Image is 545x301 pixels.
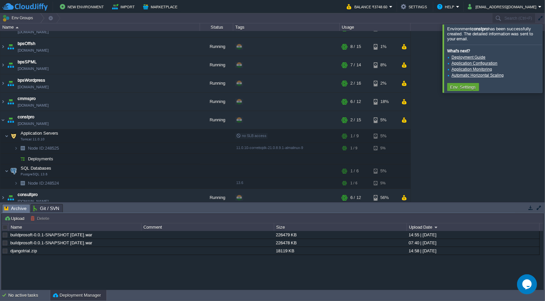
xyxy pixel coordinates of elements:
[350,75,361,93] div: 2 / 16
[20,132,59,137] a: Application ServersTomcat 11.0.10
[200,23,233,31] div: Status
[452,55,485,60] a: Deployment Guide
[236,135,267,139] span: no SLB access
[2,13,35,23] button: Env Groups
[18,155,27,165] img: AMDAwAAAACH5BAEAAAAALAAAAAABAAEAAAICRAEAOw==
[21,138,45,142] span: Tomcat 11.0.10
[18,30,49,36] a: [DOMAIN_NAME]
[374,75,395,93] div: 2%
[9,130,18,144] img: AMDAwAAAACH5BAEAAAAALAAAAAABAAEAAAICRAEAOw==
[27,157,54,163] a: Deployments
[6,39,15,57] img: AMDAwAAAACH5BAEAAAAALAAAAAABAAEAAAICRAEAOw==
[350,94,361,112] div: 6 / 12
[18,103,49,110] a: [DOMAIN_NAME]
[452,61,497,66] a: Application Configuration
[10,232,92,237] a: buildprosoft-0.0.1-SNAPSHOT [DATE].war
[18,41,35,48] a: bpsOffsh
[374,190,395,208] div: 56%
[374,179,395,189] div: 5%
[347,3,389,11] button: Balance ₹3748.60
[18,60,37,66] a: bpsSPML
[0,75,6,93] img: AMDAwAAAACH5BAEAAAAALAAAAAABAAEAAAICRAEAOw==
[350,130,359,144] div: 1 / 9
[274,247,406,255] div: 18119 KB
[10,240,92,245] a: buildprosoft-0.0.1-SNAPSHOT [DATE].war
[9,165,18,179] img: AMDAwAAAACH5BAEAAAAALAAAAAABAAEAAAICRAEAOw==
[448,84,478,90] button: Env. Settings
[5,165,9,179] img: AMDAwAAAACH5BAEAAAAALAAAAAABAAEAAAICRAEAOw==
[274,231,406,239] div: 226479 KB
[8,290,50,301] div: No active tasks
[33,204,59,212] span: Git / SVN
[27,181,60,187] a: Node ID:248524
[0,112,6,130] img: AMDAwAAAACH5BAEAAAAALAAAAAABAAEAAAICRAEAOw==
[350,190,361,208] div: 6 / 12
[20,166,52,172] span: SQL Databases
[468,3,538,11] button: [EMAIL_ADDRESS][DOMAIN_NAME]
[6,112,15,130] img: AMDAwAAAACH5BAEAAAAALAAAAAABAAEAAAICRAEAOw==
[6,94,15,112] img: AMDAwAAAACH5BAEAAAAALAAAAAABAAEAAAICRAEAOw==
[0,39,6,57] img: AMDAwAAAACH5BAEAAAAALAAAAAABAAEAAAICRAEAOw==
[200,57,233,75] div: Running
[471,26,488,31] b: constpro
[5,130,9,144] img: AMDAwAAAACH5BAEAAAAALAAAAAABAAEAAAICRAEAOw==
[350,179,357,189] div: 1 / 6
[27,146,60,152] span: 248525
[234,23,339,31] div: Tags
[6,57,15,75] img: AMDAwAAAACH5BAEAAAAALAAAAAABAAEAAAICRAEAOw==
[274,223,407,231] div: Size
[4,204,27,213] span: Archive
[452,67,492,72] a: Application Monitoring
[407,231,539,239] div: 14:55 | [DATE]
[18,179,27,189] img: AMDAwAAAACH5BAEAAAAALAAAAAABAAEAAAICRAEAOw==
[0,57,6,75] img: AMDAwAAAACH5BAEAAAAALAAAAAABAAEAAAICRAEAOw==
[200,190,233,208] div: Running
[112,3,137,11] button: Import
[200,112,233,130] div: Running
[28,182,45,187] span: Node ID:
[18,115,34,121] a: constpro
[407,223,539,231] div: Upload Date
[374,57,395,75] div: 8%
[374,112,395,130] div: 5%
[374,130,395,144] div: 5%
[30,215,51,221] button: Delete
[350,57,361,75] div: 7 / 14
[200,39,233,57] div: Running
[4,215,26,221] button: Upload
[447,26,533,41] span: Environment has been successfully created. The detailed information was sent to your email.
[236,147,303,151] span: 11.0.10-correttojdk-21.0.8.9.1-almalinux-9
[340,23,410,31] div: Usage
[6,75,15,93] img: AMDAwAAAACH5BAEAAAAALAAAAAABAAEAAAICRAEAOw==
[437,3,456,11] button: Help
[407,247,539,255] div: 14:58 | [DATE]
[18,199,49,206] a: [DOMAIN_NAME]
[20,167,52,172] a: SQL DatabasesPostgreSQL 13.6
[0,190,6,208] img: AMDAwAAAACH5BAEAAAAALAAAAAABAAEAAAICRAEAOw==
[14,155,18,165] img: AMDAwAAAACH5BAEAAAAALAAAAAABAAEAAAICRAEAOw==
[2,3,48,11] img: CloudJiffy
[350,39,361,57] div: 8 / 15
[18,85,49,91] a: [DOMAIN_NAME]
[200,75,233,93] div: Running
[0,94,6,112] img: AMDAwAAAACH5BAEAAAAALAAAAAABAAEAAAICRAEAOw==
[16,27,19,28] img: AMDAwAAAACH5BAEAAAAALAAAAAABAAEAAAICRAEAOw==
[374,165,395,179] div: 5%
[20,131,59,137] span: Application Servers
[18,192,38,199] span: consultpro
[374,144,395,154] div: 5%
[28,147,45,152] span: Node ID:
[374,94,395,112] div: 18%
[517,274,538,294] iframe: chat widget
[200,94,233,112] div: Running
[14,179,18,189] img: AMDAwAAAACH5BAEAAAAALAAAAAABAAEAAAICRAEAOw==
[274,239,406,247] div: 226478 KB
[447,49,470,53] b: What's next?
[236,182,243,186] span: 13.6
[10,248,37,253] a: djangotrial.zip
[18,144,27,154] img: AMDAwAAAACH5BAEAAAAALAAAAAABAAEAAAICRAEAOw==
